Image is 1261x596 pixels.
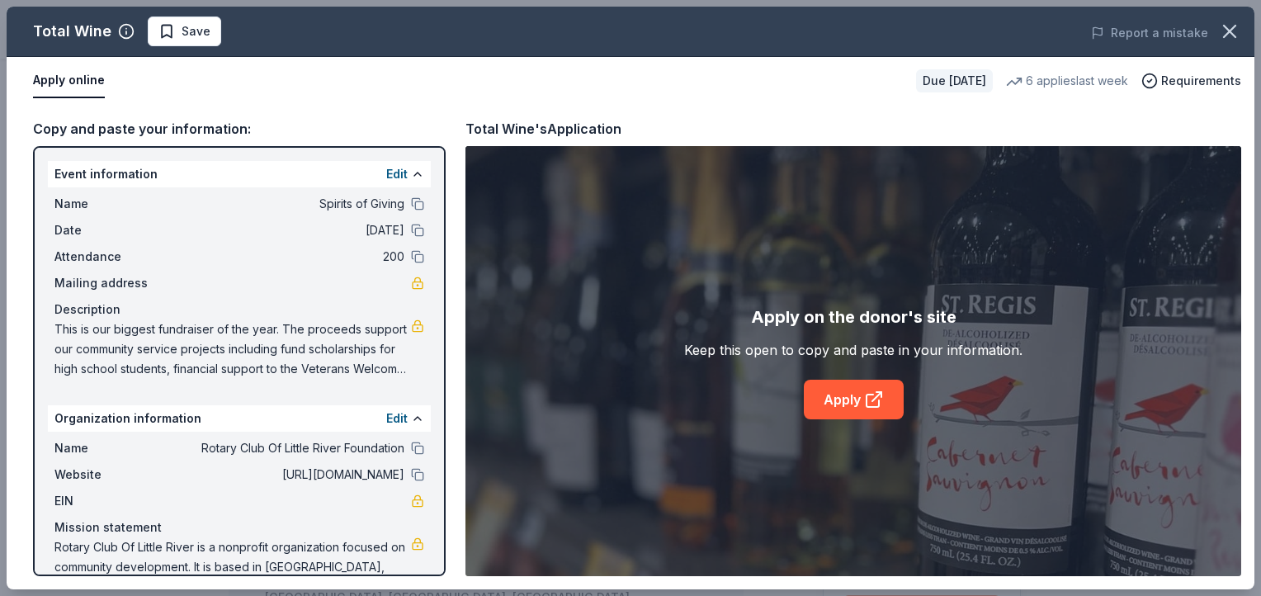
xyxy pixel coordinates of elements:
button: Edit [386,409,408,428]
span: Date [54,220,165,240]
span: Spirits of Giving [165,194,404,214]
a: Apply [804,380,904,419]
span: Attendance [54,247,165,267]
button: Report a mistake [1091,23,1208,43]
span: EIN [54,491,165,511]
div: Organization information [48,405,431,432]
div: Keep this open to copy and paste in your information. [684,340,1022,360]
span: Website [54,465,165,485]
span: Save [182,21,210,41]
span: Requirements [1161,71,1241,91]
button: Apply online [33,64,105,98]
div: Description [54,300,424,319]
span: Name [54,194,165,214]
div: Due [DATE] [916,69,993,92]
div: Total Wine [33,18,111,45]
div: Total Wine's Application [465,118,621,140]
span: [URL][DOMAIN_NAME] [165,465,404,485]
div: Copy and paste your information: [33,118,446,140]
button: Edit [386,164,408,184]
span: Rotary Club Of Little River Foundation [165,438,404,458]
span: [DATE] [165,220,404,240]
span: Name [54,438,165,458]
span: This is our biggest fundraiser of the year. The proceeds support our community service projects i... [54,319,411,379]
div: 6 applies last week [1006,71,1128,91]
button: Save [148,17,221,46]
div: Event information [48,161,431,187]
button: Requirements [1141,71,1241,91]
div: Apply on the donor's site [751,304,956,330]
span: Mailing address [54,273,165,293]
span: 200 [165,247,404,267]
div: Mission statement [54,518,424,537]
